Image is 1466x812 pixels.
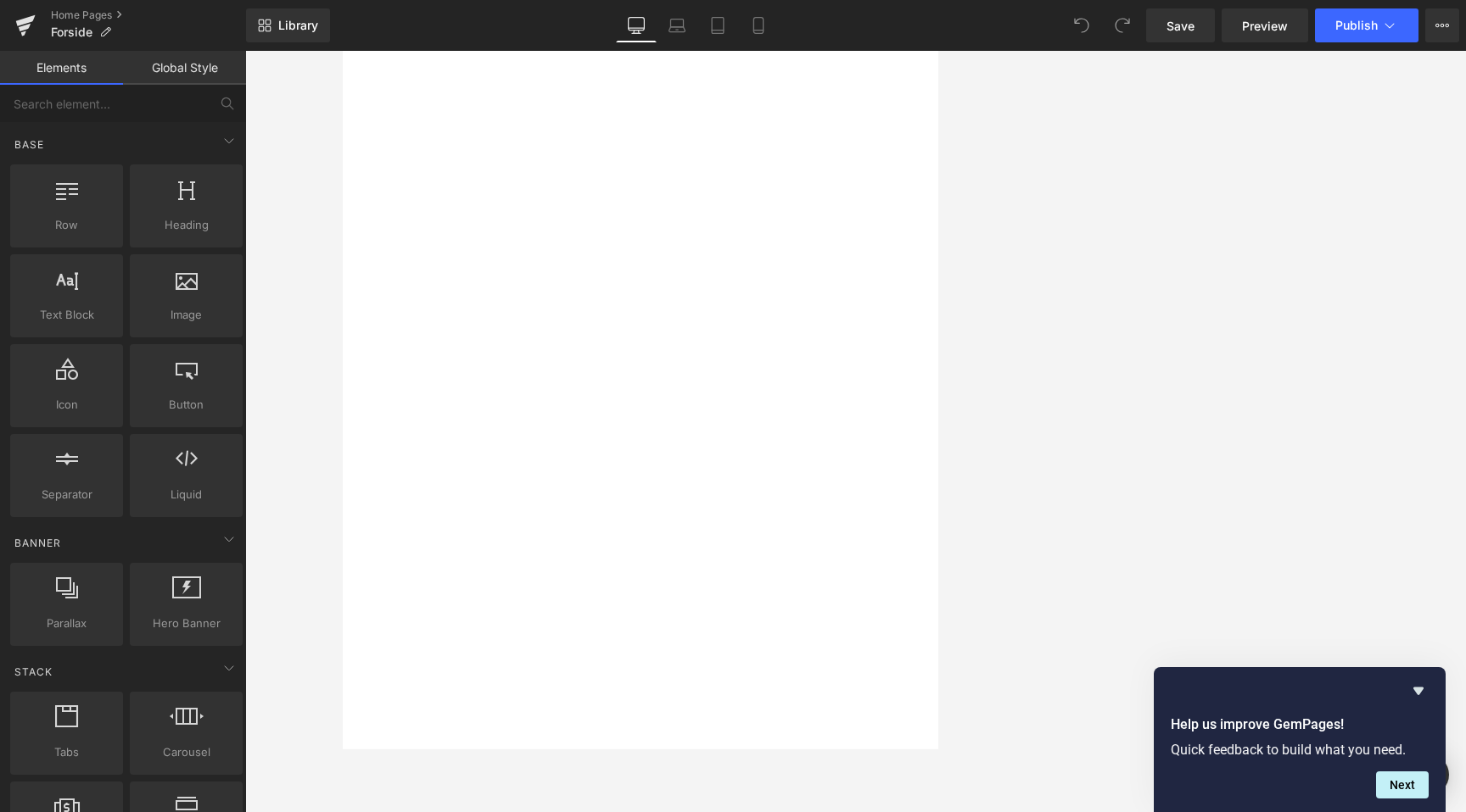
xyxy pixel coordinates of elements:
span: Forside [51,25,92,39]
button: Hide survey [1408,681,1429,701]
span: Save [1167,17,1195,35]
a: Laptop [657,8,697,42]
span: Library [278,18,318,33]
button: Next question [1376,771,1429,798]
div: Help us improve GemPages! [1171,681,1429,798]
span: Icon [15,396,118,414]
button: Undo [1065,8,1099,42]
span: Stack [13,664,54,680]
span: Liquid [135,486,238,503]
a: New Library [246,8,330,42]
button: Redo [1105,8,1139,42]
a: Home Pages [51,8,246,22]
button: Publish [1315,8,1418,42]
span: Row [15,216,118,234]
p: Quick feedback to build what you need. [1171,742,1429,758]
span: Banner [13,535,63,551]
a: Preview [1222,8,1308,42]
span: Heading [135,216,238,234]
span: Tabs [15,743,118,761]
span: Parallax [15,615,118,632]
span: Hero Banner [135,615,238,632]
a: Global Style [123,51,246,85]
a: Mobile [738,8,779,42]
span: Button [135,396,238,414]
span: Publish [1335,19,1378,32]
span: Separator [15,486,118,503]
span: Base [13,136,46,153]
span: Carousel [135,743,238,761]
span: Image [135,306,238,324]
a: Desktop [616,8,657,42]
a: Tablet [697,8,738,42]
button: More [1425,8,1459,42]
span: Text Block [15,306,118,324]
h2: Help us improve GemPages! [1171,715,1429,735]
span: Preview [1242,17,1288,35]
